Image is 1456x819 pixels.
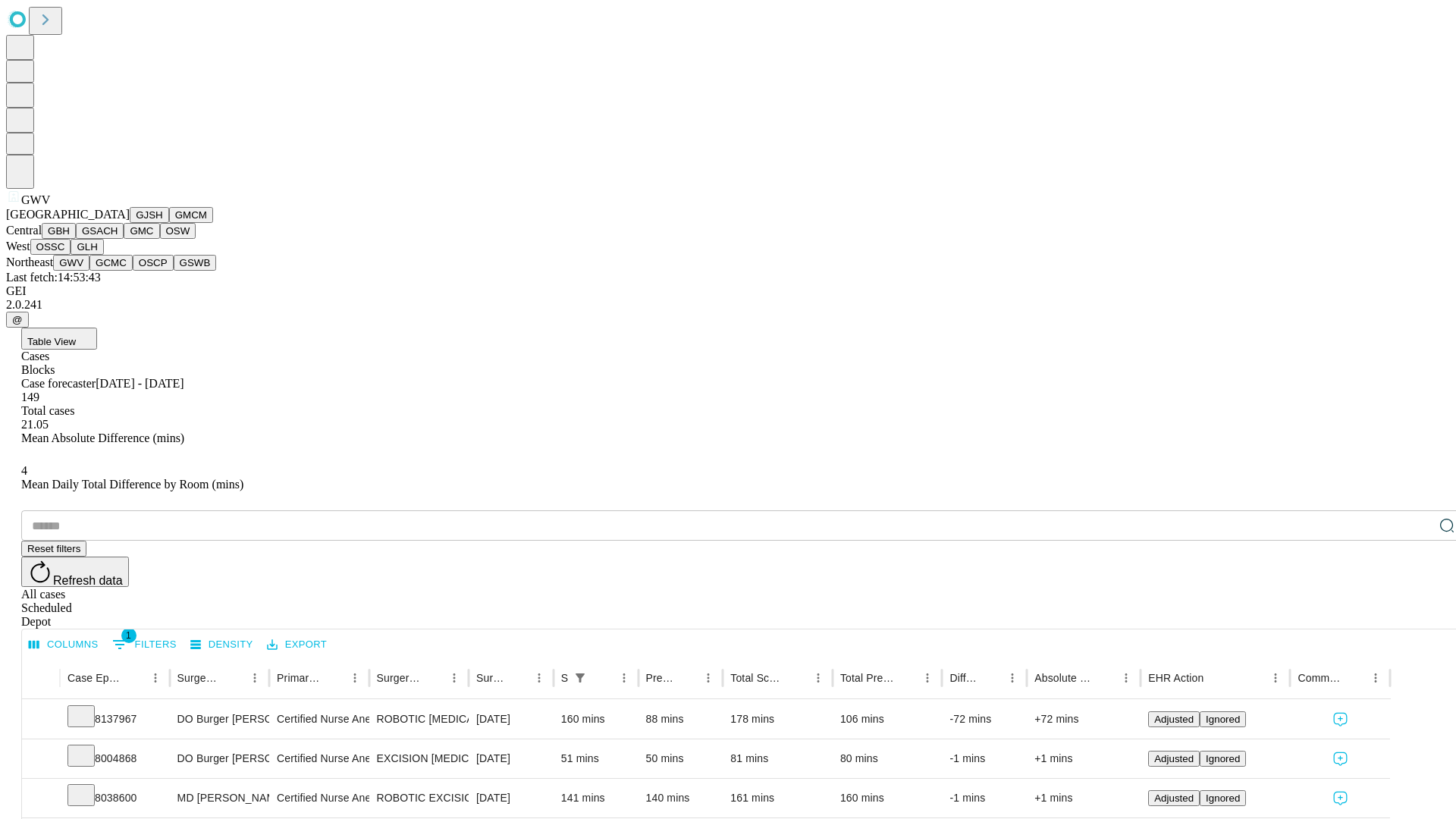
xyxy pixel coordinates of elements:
div: 106 mins [840,700,935,739]
button: Menu [1265,667,1286,689]
button: @ [6,312,29,328]
div: -1 mins [949,779,1019,817]
span: 4 [21,464,27,477]
span: 1 [121,628,136,643]
span: Reset filters [27,543,80,554]
div: Surgery Date [476,672,506,684]
button: Ignored [1200,751,1246,767]
div: +1 mins [1034,739,1133,778]
button: Sort [896,667,917,689]
div: 81 mins [730,739,825,778]
div: 160 mins [561,700,631,739]
div: Certified Nurse Anesthetist [277,700,361,739]
button: Sort [507,667,529,689]
div: 51 mins [561,739,631,778]
button: Adjusted [1148,711,1200,727]
button: GWV [53,255,89,271]
button: GCMC [89,255,133,271]
button: GBH [42,223,76,239]
button: Menu [529,667,550,689]
button: Menu [613,667,635,689]
div: Comments [1298,672,1341,684]
div: -1 mins [949,739,1019,778]
button: OSSC [30,239,71,255]
button: Show filters [108,632,180,657]
span: Refresh data [53,574,123,587]
div: ROBOTIC EXCISION OR DESTRUCTION ABDOMINAL TUMOR OR [MEDICAL_DATA] 5CM OR LESS [377,779,461,817]
div: Primary Service [277,672,321,684]
span: Mean Absolute Difference (mins) [21,431,184,444]
button: OSCP [133,255,174,271]
button: GSWB [174,255,217,271]
div: Absolute Difference [1034,672,1093,684]
div: DO Burger [PERSON_NAME] Do [177,700,262,739]
div: GEI [6,284,1450,298]
button: Ignored [1200,711,1246,727]
button: Sort [676,667,698,689]
span: [GEOGRAPHIC_DATA] [6,208,130,221]
button: Menu [145,667,166,689]
div: Scheduled In Room Duration [561,672,568,684]
div: Surgery Name [377,672,421,684]
button: Refresh data [21,557,129,587]
button: Reset filters [21,541,86,557]
button: GMC [124,223,159,239]
div: 2.0.241 [6,298,1450,312]
button: Select columns [25,633,102,657]
button: GMCM [169,207,213,223]
div: DO Burger [PERSON_NAME] Do [177,739,262,778]
div: 1 active filter [570,667,591,689]
span: Adjusted [1154,714,1194,725]
div: 8038600 [67,779,162,817]
button: Menu [698,667,719,689]
button: OSW [160,223,196,239]
div: Certified Nurse Anesthetist [277,779,361,817]
button: Sort [981,667,1002,689]
span: 21.05 [21,418,49,431]
div: 88 mins [646,700,716,739]
div: Total Predicted Duration [840,672,895,684]
button: Menu [917,667,938,689]
span: [DATE] - [DATE] [96,377,184,390]
button: Sort [592,667,613,689]
button: Expand [30,786,52,812]
button: GJSH [130,207,169,223]
button: Sort [1344,667,1365,689]
button: GSACH [76,223,124,239]
span: Ignored [1206,792,1240,804]
span: Table View [27,336,76,347]
button: Menu [1002,667,1023,689]
button: Menu [1116,667,1137,689]
span: Ignored [1206,714,1240,725]
button: Expand [30,746,52,773]
button: Sort [786,667,808,689]
button: Expand [30,707,52,733]
div: EXCISION [MEDICAL_DATA] LESION EXCEPT [MEDICAL_DATA] TRUNK ETC 2.1 TO 3.0CM [377,739,461,778]
div: EHR Action [1148,672,1203,684]
div: [DATE] [476,700,546,739]
div: Predicted In Room Duration [646,672,676,684]
div: +1 mins [1034,779,1133,817]
div: Certified Nurse Anesthetist [277,739,361,778]
div: Surgeon Name [177,672,221,684]
span: Total cases [21,404,74,417]
button: Sort [1205,667,1226,689]
button: Adjusted [1148,751,1200,767]
span: GWV [21,193,50,206]
button: Table View [21,328,97,350]
div: [DATE] [476,779,546,817]
span: Last fetch: 14:53:43 [6,271,101,284]
button: Ignored [1200,790,1246,806]
div: Case Epic Id [67,672,122,684]
button: Show filters [570,667,591,689]
button: Sort [124,667,145,689]
button: Sort [223,667,244,689]
span: Adjusted [1154,753,1194,764]
button: Menu [808,667,829,689]
div: Difference [949,672,979,684]
button: Menu [344,667,366,689]
div: 160 mins [840,779,935,817]
div: 8137967 [67,700,162,739]
div: ROBOTIC [MEDICAL_DATA] [377,700,461,739]
span: @ [12,314,23,325]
